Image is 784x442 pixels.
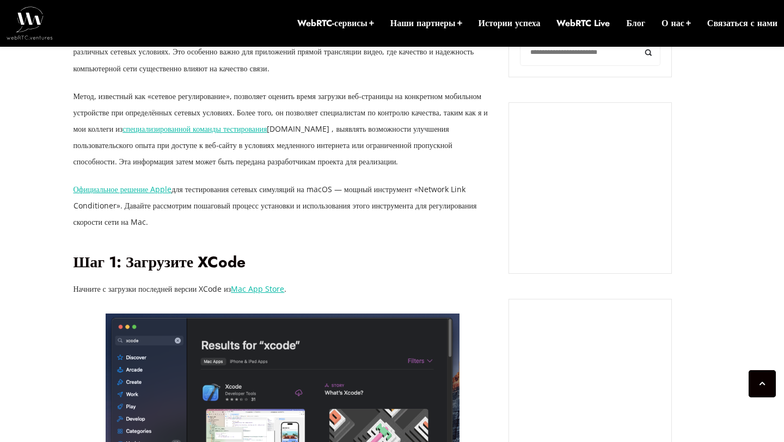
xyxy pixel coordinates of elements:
font: Шаг 1: Загрузите XCode [73,251,246,273]
button: Поиск [636,38,660,66]
font: для тестирования сетевых симуляций на macOS — мощный инструмент «Network Link Conditioner». Давай... [73,184,477,227]
a: Официальное решение Apple [73,184,172,194]
a: Истории успеха [479,17,541,29]
a: специализированной команды тестирования [122,124,267,134]
font: Метод, известный как «сетевое регулирование», позволяет оценить время загрузки веб-страницы на ко... [73,91,488,134]
img: WebRTC.ventures [7,7,53,39]
a: WebRTC Live [556,17,610,29]
font: . [284,284,286,294]
a: WebRTC-сервисы [297,17,374,29]
a: Блог [626,17,645,29]
font: Наши партнеры [390,17,456,29]
font: Начните с загрузки последней версии XCode из [73,284,231,294]
a: Связаться с нами [707,17,777,29]
font: WebRTC-сервисы [297,17,367,29]
font: [DOMAIN_NAME] , выявлять возможности улучшения пользовательского опыта при доступе к веб-сайту в ... [73,124,452,167]
font: О нас [661,17,684,29]
a: Mac App Store [231,284,284,294]
a: О нас [661,17,691,29]
font: В современном динамичном технологическом ландшафте важно обеспечить бесперебойную работу вашего п... [73,30,474,73]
